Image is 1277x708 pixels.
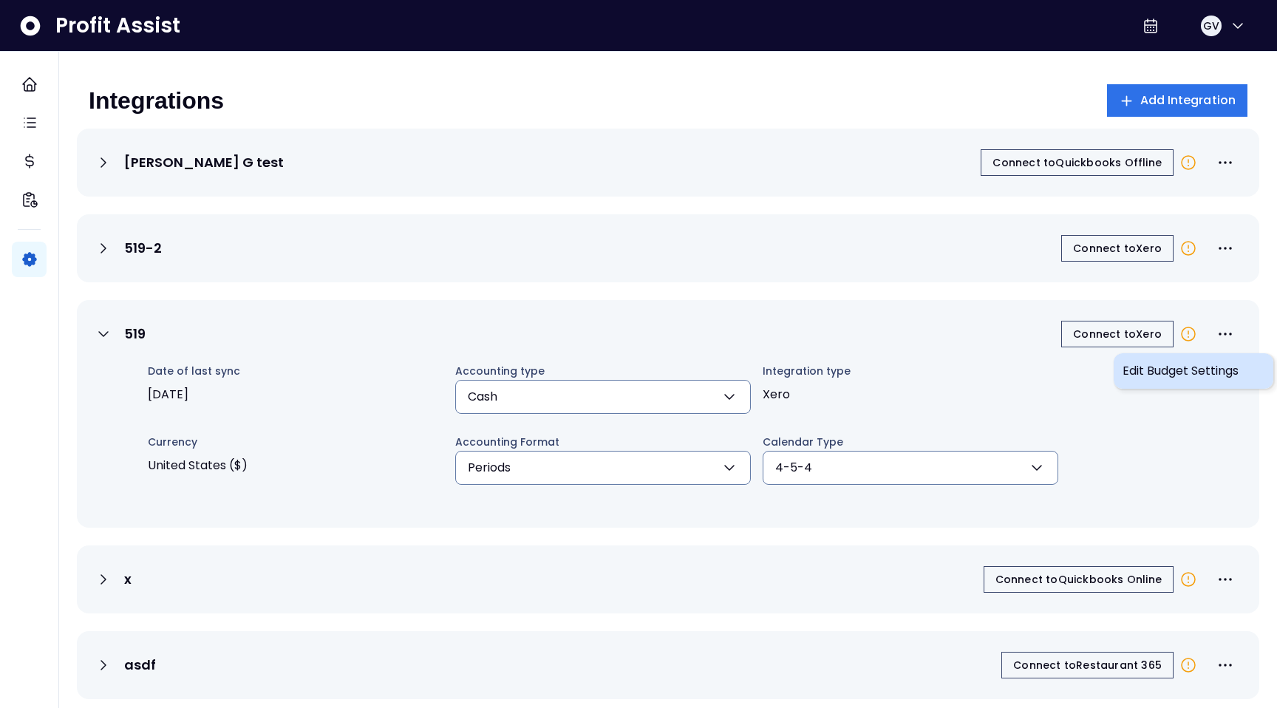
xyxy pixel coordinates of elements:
[763,362,1058,380] span: Integration type
[1001,652,1174,678] button: Connect toRestaurant 365
[124,325,146,343] p: 519
[1073,327,1162,341] span: Connect to Xero
[1061,235,1174,262] button: Connect toXero
[89,86,224,115] p: Integrations
[1209,563,1242,596] button: More options
[455,433,751,451] span: Accounting Format
[1123,362,1264,380] span: Edit Budget Settings
[148,380,443,409] span: [DATE]
[124,656,156,674] p: asdf
[1140,92,1236,109] span: Add Integration
[995,572,1162,587] span: Connect to Quickbooks Online
[763,433,1058,451] span: Calendar Type
[1209,146,1242,179] button: More options
[1209,318,1242,350] button: More options
[984,566,1174,593] button: Connect toQuickbooks Online
[763,380,1058,409] span: Xero
[992,155,1162,170] span: Connect to Quickbooks Offline
[775,459,812,477] span: 4-5-4
[148,433,443,451] span: Currency
[124,571,132,588] p: x
[1209,232,1242,265] button: More options
[124,154,284,171] p: [PERSON_NAME] G test
[1209,649,1242,681] button: More options
[455,362,751,380] span: Accounting type
[55,13,180,39] span: Profit Assist
[1203,18,1219,33] span: GV
[468,388,497,406] span: Cash
[1107,84,1248,117] button: Add Integration
[148,362,443,380] span: Date of last sync
[124,239,162,257] p: 519-2
[1114,353,1273,389] div: More options
[981,149,1174,176] button: Connect toQuickbooks Offline
[1013,658,1162,673] span: Connect to Restaurant 365
[148,451,443,480] span: United States ($)
[468,459,511,477] span: Periods
[1061,321,1174,347] button: Connect toXero
[1073,241,1162,256] span: Connect to Xero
